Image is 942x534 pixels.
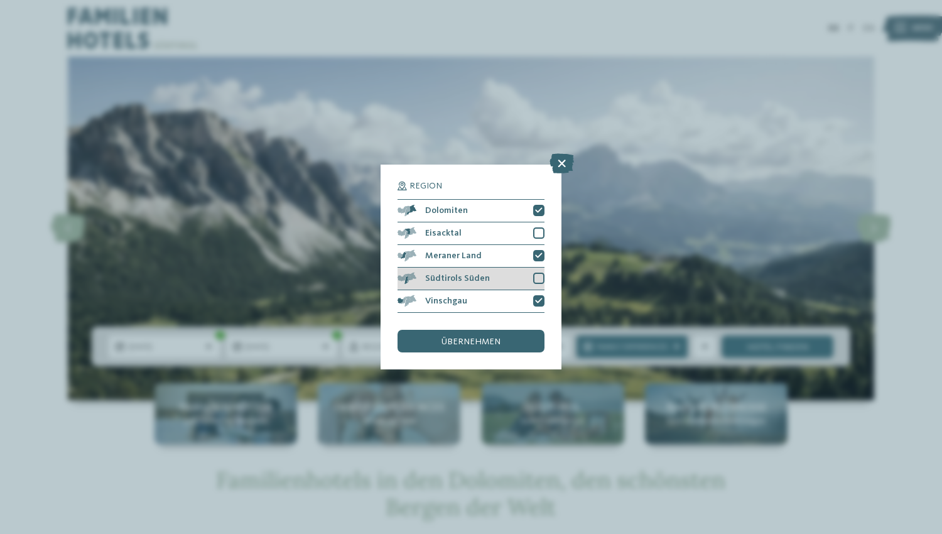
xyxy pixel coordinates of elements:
span: Meraner Land [425,251,482,260]
span: Region [409,182,442,190]
span: übernehmen [441,337,501,346]
span: Eisacktal [425,229,462,237]
span: Südtirols Süden [425,274,490,283]
span: Vinschgau [425,297,467,305]
span: Dolomiten [425,206,468,215]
